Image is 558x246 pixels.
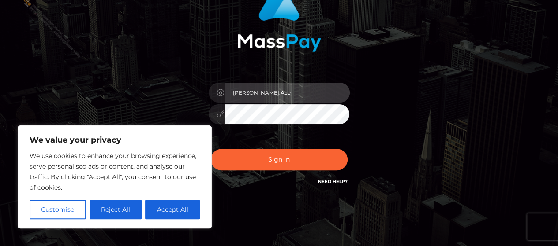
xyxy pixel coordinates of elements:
button: Accept All [145,200,200,219]
input: Username... [225,83,350,103]
div: We value your privacy [18,125,212,228]
a: Need Help? [318,179,348,184]
button: Reject All [90,200,142,219]
button: Customise [30,200,86,219]
p: We value your privacy [30,135,200,145]
button: Sign in [211,149,348,170]
p: We use cookies to enhance your browsing experience, serve personalised ads or content, and analys... [30,151,200,193]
